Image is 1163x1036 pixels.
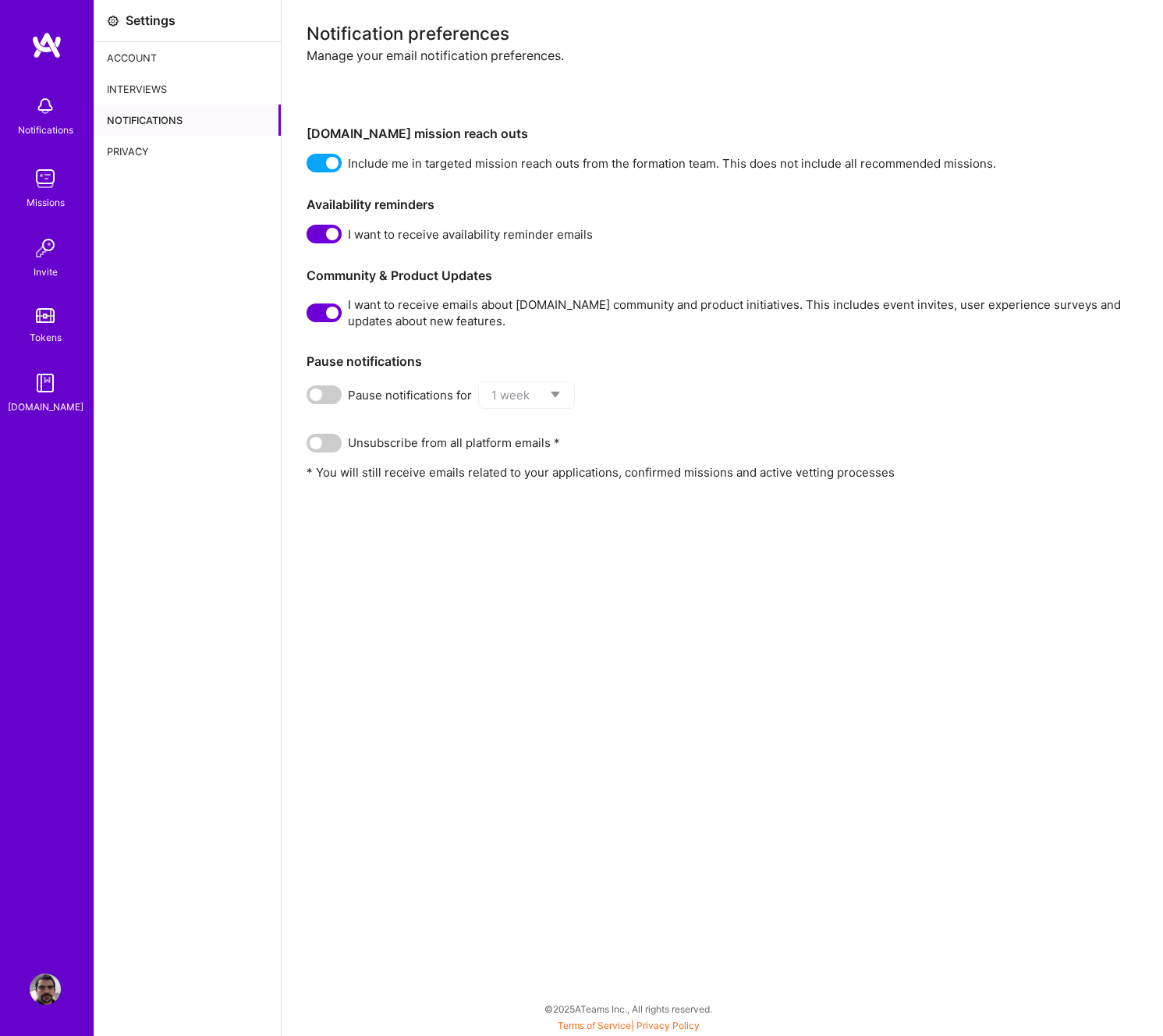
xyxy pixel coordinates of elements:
[307,197,1138,212] h3: Availability reminders
[348,155,996,172] span: Include me in targeted mission reach outs from the formation team. This does not include all reco...
[94,989,1163,1028] div: © 2025 ATeams Inc., All rights reserved.
[307,268,1138,283] h3: Community & Product Updates
[94,73,281,105] div: Interviews
[636,1020,700,1031] a: Privacy Policy
[307,48,1138,114] div: Manage your email notification preferences.
[18,122,73,138] div: Notifications
[348,435,560,451] span: Unsubscribe from all platform emails *
[307,25,1138,41] div: Notification preferences
[307,126,1138,141] h3: [DOMAIN_NAME] mission reach outs
[94,105,281,136] div: Notifications
[307,354,1138,369] h3: Pause notifications
[30,974,61,1005] img: User Avatar
[30,90,61,122] img: bell
[34,264,58,280] div: Invite
[307,464,1138,481] p: * You will still receive emails related to your applications, confirmed missions and active vetti...
[558,1020,700,1031] span: |
[31,31,62,59] img: logo
[126,12,176,29] div: Settings
[36,308,55,323] img: tokens
[348,296,1138,329] span: I want to receive emails about [DOMAIN_NAME] community and product initiatives. This includes eve...
[30,367,61,399] img: guide book
[30,329,62,346] div: Tokens
[348,387,472,403] span: Pause notifications for
[558,1020,631,1031] a: Terms of Service
[30,163,61,194] img: teamwork
[348,226,593,243] span: I want to receive availability reminder emails
[94,42,281,73] div: Account
[8,399,83,415] div: [DOMAIN_NAME]
[27,194,65,211] div: Missions
[94,136,281,167] div: Privacy
[107,15,119,27] i: icon Settings
[30,232,61,264] img: Invite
